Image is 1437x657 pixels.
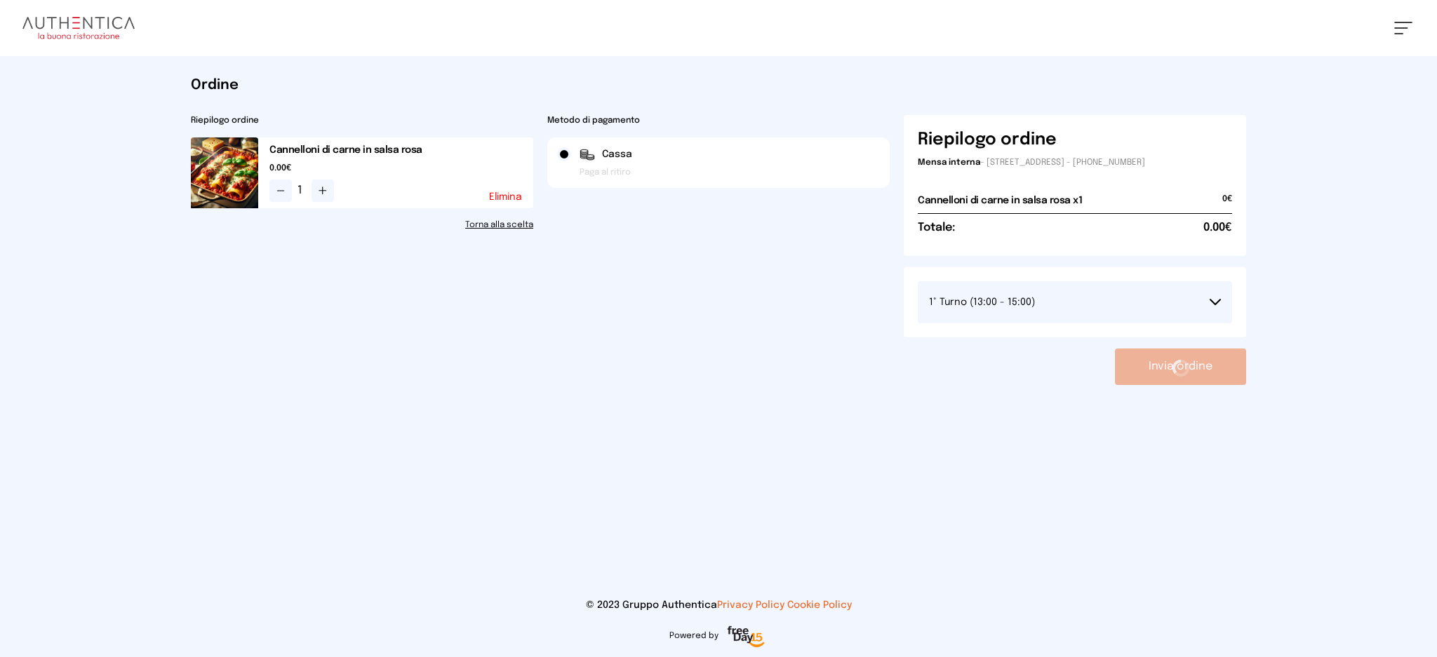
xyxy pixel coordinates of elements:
h2: Cannelloni di carne in salsa rosa x1 [918,194,1082,208]
a: Torna alla scelta [191,219,533,231]
p: © 2023 Gruppo Authentica [22,598,1415,612]
span: 1 [298,182,306,199]
a: Cookie Policy [787,600,852,610]
span: Powered by [669,630,718,642]
span: Mensa interna [918,158,980,167]
span: 0€ [1222,194,1232,213]
p: - [STREET_ADDRESS] - [PHONE_NUMBER] [918,157,1232,168]
span: Paga al ritiro [580,167,631,178]
a: Privacy Policy [717,600,784,610]
h2: Metodo di pagamento [547,115,890,126]
button: Elimina [489,192,522,202]
h2: Cannelloni di carne in salsa rosa [269,143,533,157]
img: media [191,137,258,208]
span: Cassa [602,147,632,161]
h6: Riepilogo ordine [918,129,1057,151]
img: logo-freeday.3e08031.png [724,623,768,651]
h2: Riepilogo ordine [191,115,533,126]
button: 1° Turno (13:00 - 15:00) [918,281,1232,323]
span: 1° Turno (13:00 - 15:00) [929,297,1035,307]
h1: Ordine [191,76,1246,95]
h6: Totale: [918,219,955,236]
span: 0.00€ [1203,219,1232,236]
img: logo.8f33a47.png [22,17,135,39]
span: 0.00€ [269,163,533,174]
